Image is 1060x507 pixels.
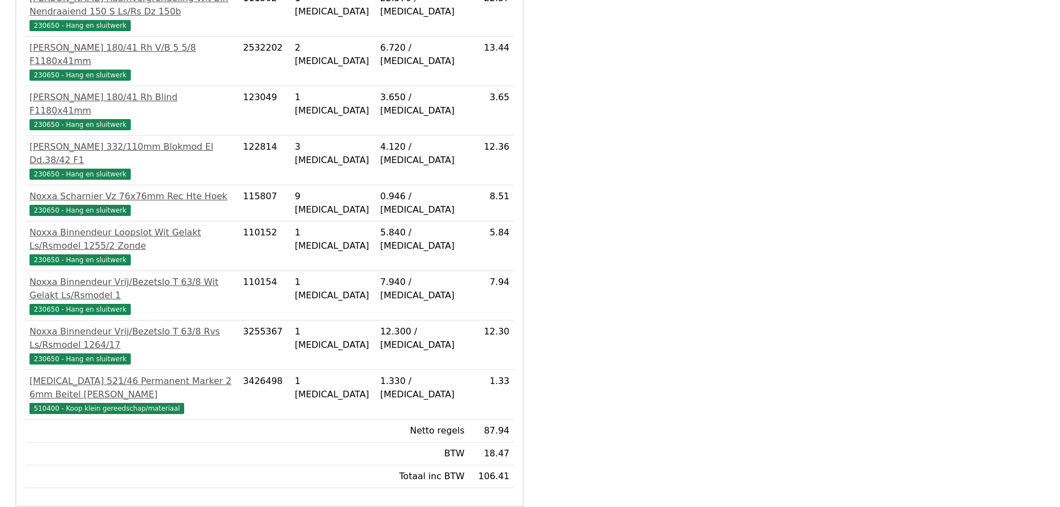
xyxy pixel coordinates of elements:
[469,136,514,185] td: 12.36
[380,140,465,167] div: 4.120 / [MEDICAL_DATA]
[29,140,234,167] div: [PERSON_NAME] 332/110mm Blokmod El Dd.38/42 F1
[380,375,465,401] div: 1.330 / [MEDICAL_DATA]
[376,442,469,465] td: BTW
[29,403,184,414] span: 510400 - Koop klein gereedschap/materiaal
[29,375,234,415] a: [MEDICAL_DATA] 521/46 Permanent Marker 2 6mm Beitel [PERSON_NAME]510400 - Koop klein gereedschap/...
[295,41,372,68] div: 2 [MEDICAL_DATA]
[239,370,290,420] td: 3426498
[29,275,234,302] div: Noxxa Binnendeur Vrij/Bezetslo T 63/8 Wit Gelakt Ls/Rsmodel 1
[29,91,234,117] div: [PERSON_NAME] 180/41 Rh Blind F1180x41mm
[29,226,234,253] div: Noxxa Binnendeur Loopslot Wit Gelakt Ls/Rsmodel 1255/2 Zonde
[239,185,290,221] td: 115807
[469,420,514,442] td: 87.94
[469,370,514,420] td: 1.33
[29,91,234,131] a: [PERSON_NAME] 180/41 Rh Blind F1180x41mm230650 - Hang en sluitwerk
[29,190,234,216] a: Noxxa Scharnier Vz 76x76mm Rec Hte Hoek230650 - Hang en sluitwerk
[380,41,465,68] div: 6.720 / [MEDICAL_DATA]
[380,190,465,216] div: 0.946 / [MEDICAL_DATA]
[295,275,372,302] div: 1 [MEDICAL_DATA]
[469,221,514,271] td: 5.84
[469,271,514,321] td: 7.94
[376,420,469,442] td: Netto regels
[29,41,234,68] div: [PERSON_NAME] 180/41 Rh V/B 5 5/8 F1180x41mm
[380,325,465,352] div: 12.300 / [MEDICAL_DATA]
[29,254,131,265] span: 230650 - Hang en sluitwerk
[239,271,290,321] td: 110154
[29,226,234,266] a: Noxxa Binnendeur Loopslot Wit Gelakt Ls/Rsmodel 1255/2 Zonde230650 - Hang en sluitwerk
[29,20,131,31] span: 230650 - Hang en sluitwerk
[239,321,290,370] td: 3255367
[295,375,372,401] div: 1 [MEDICAL_DATA]
[29,353,131,365] span: 230650 - Hang en sluitwerk
[239,86,290,136] td: 123049
[29,275,234,316] a: Noxxa Binnendeur Vrij/Bezetslo T 63/8 Wit Gelakt Ls/Rsmodel 1230650 - Hang en sluitwerk
[295,190,372,216] div: 9 [MEDICAL_DATA]
[29,70,131,81] span: 230650 - Hang en sluitwerk
[29,375,234,401] div: [MEDICAL_DATA] 521/46 Permanent Marker 2 6mm Beitel [PERSON_NAME]
[469,442,514,465] td: 18.47
[376,465,469,488] td: Totaal inc BTW
[239,37,290,86] td: 2532202
[29,304,131,315] span: 230650 - Hang en sluitwerk
[29,325,234,352] div: Noxxa Binnendeur Vrij/Bezetslo T 63/8 Rvs Ls/Rsmodel 1264/17
[239,136,290,185] td: 122814
[295,91,372,117] div: 1 [MEDICAL_DATA]
[29,140,234,180] a: [PERSON_NAME] 332/110mm Blokmod El Dd.38/42 F1230650 - Hang en sluitwerk
[239,221,290,271] td: 110152
[29,119,131,130] span: 230650 - Hang en sluitwerk
[29,190,234,203] div: Noxxa Scharnier Vz 76x76mm Rec Hte Hoek
[469,321,514,370] td: 12.30
[469,86,514,136] td: 3.65
[469,465,514,488] td: 106.41
[469,185,514,221] td: 8.51
[380,226,465,253] div: 5.840 / [MEDICAL_DATA]
[380,275,465,302] div: 7.940 / [MEDICAL_DATA]
[295,325,372,352] div: 1 [MEDICAL_DATA]
[29,169,131,180] span: 230650 - Hang en sluitwerk
[469,37,514,86] td: 13.44
[29,325,234,365] a: Noxxa Binnendeur Vrij/Bezetslo T 63/8 Rvs Ls/Rsmodel 1264/17230650 - Hang en sluitwerk
[29,41,234,81] a: [PERSON_NAME] 180/41 Rh V/B 5 5/8 F1180x41mm230650 - Hang en sluitwerk
[380,91,465,117] div: 3.650 / [MEDICAL_DATA]
[295,140,372,167] div: 3 [MEDICAL_DATA]
[29,205,131,216] span: 230650 - Hang en sluitwerk
[295,226,372,253] div: 1 [MEDICAL_DATA]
